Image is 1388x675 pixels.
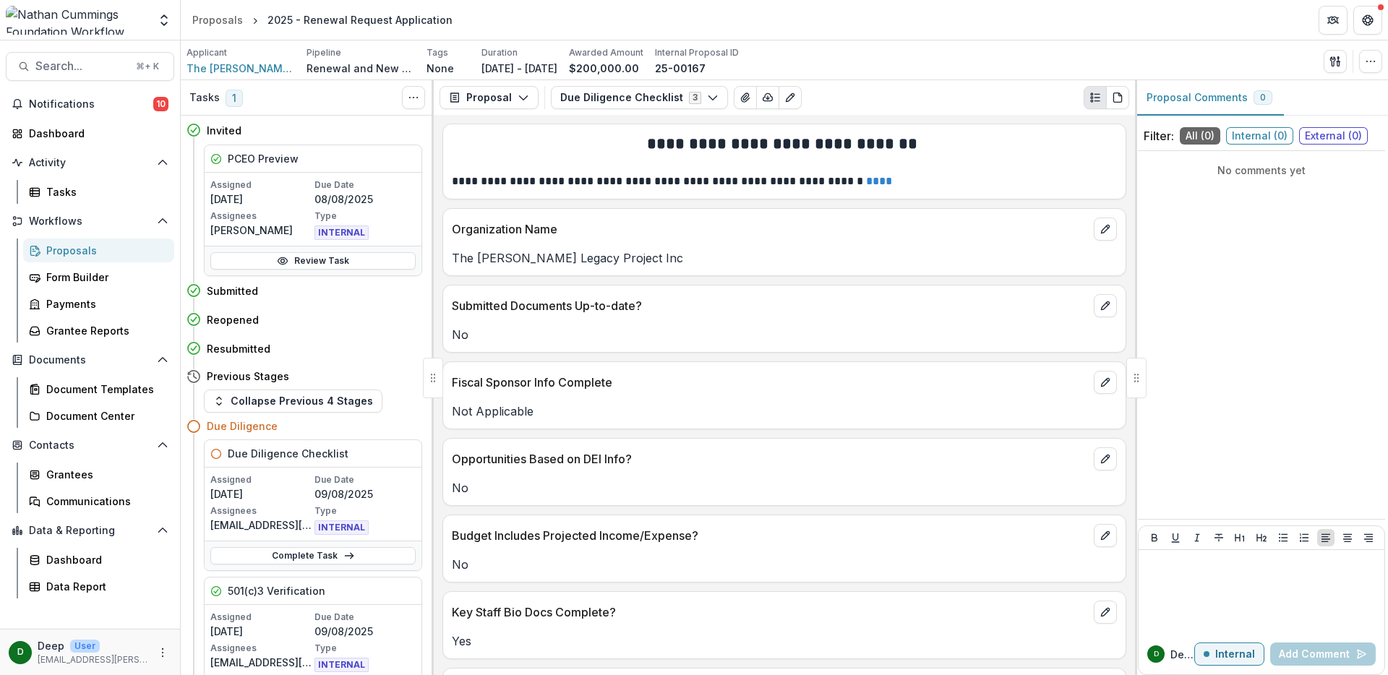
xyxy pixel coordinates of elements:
p: Tags [427,46,448,59]
a: Document Templates [23,377,174,401]
h4: Resubmitted [207,341,270,356]
p: Assignees [210,210,312,223]
span: 0 [1260,93,1266,103]
button: edit [1094,601,1117,624]
nav: breadcrumb [187,9,458,30]
p: Due Date [314,179,416,192]
div: Dashboard [29,126,163,141]
button: Add Comment [1270,642,1376,666]
a: Data Report [23,575,174,598]
a: Tasks [23,180,174,204]
div: Dashboard [46,552,163,567]
p: Type [314,210,416,223]
a: Form Builder [23,265,174,289]
div: Deep [17,648,24,657]
p: User [70,640,100,653]
button: Heading 2 [1253,529,1270,546]
p: 08/08/2025 [314,192,416,207]
div: Document Templates [46,382,163,397]
span: Documents [29,354,151,366]
div: Grantees [46,467,163,482]
a: The [PERSON_NAME] Legacy Project Inc [187,61,295,76]
button: Plaintext view [1084,86,1107,109]
p: Renewal and New Grants Pipeline [307,61,415,76]
div: Document Center [46,408,163,424]
button: Partners [1319,6,1348,35]
button: Open Documents [6,348,174,371]
p: Assignees [210,642,312,655]
a: Review Task [210,252,416,270]
a: Communications [23,489,174,513]
p: Budget Includes Projected Income/Expense? [452,527,1088,544]
a: Payments [23,292,174,316]
p: Due Date [314,473,416,486]
button: Search... [6,52,174,81]
a: Grantee Reports [23,319,174,343]
p: Type [314,504,416,517]
p: Type [314,642,416,655]
span: Notifications [29,98,153,111]
p: Duration [481,46,518,59]
p: Applicant [187,46,227,59]
p: Internal [1215,648,1255,661]
button: Internal [1194,642,1264,666]
a: Proposals [23,238,174,262]
p: No [452,556,1117,573]
p: Submitted Documents Up-to-date? [452,297,1088,314]
button: edit [1094,371,1117,394]
button: View Attached Files [734,86,757,109]
button: Italicize [1188,529,1206,546]
p: Key Staff Bio Docs Complete? [452,603,1088,621]
p: Due Date [314,611,416,624]
p: Opportunities Based on DEI Info? [452,450,1088,468]
p: Pipeline [307,46,341,59]
span: Internal ( 0 ) [1226,127,1293,145]
p: 25-00167 [655,61,706,76]
button: edit [1094,524,1117,547]
p: Organization Name [452,220,1088,238]
p: [DATE] [210,624,312,639]
div: Proposals [192,12,243,27]
a: Dashboard [23,548,174,572]
button: Open entity switcher [154,6,174,35]
img: Nathan Cummings Foundation Workflow Sandbox logo [6,6,148,35]
span: 10 [153,97,168,111]
h5: Due Diligence Checklist [228,446,348,461]
a: Complete Task [210,547,416,564]
button: Align Left [1317,529,1335,546]
p: [PERSON_NAME] [210,223,312,238]
span: Activity [29,157,151,169]
p: Fiscal Sponsor Info Complete [452,374,1088,391]
p: [EMAIL_ADDRESS][DOMAIN_NAME] [210,517,312,533]
button: Proposal Comments [1135,80,1284,116]
span: Data & Reporting [29,525,151,537]
p: Deep [38,638,64,653]
span: Search... [35,59,127,73]
span: Workflows [29,215,151,228]
button: Open Contacts [6,434,174,457]
div: Proposals [46,243,163,258]
button: Get Help [1353,6,1382,35]
p: No [452,479,1117,496]
button: edit [1094,218,1117,241]
h5: PCEO Preview [228,151,299,166]
button: More [154,644,171,661]
h4: Previous Stages [207,369,289,384]
p: Deep [1170,647,1194,662]
a: Grantees [23,463,174,486]
div: Deep [1154,650,1159,658]
div: Data Report [46,579,163,594]
p: 09/08/2025 [314,486,416,502]
button: Heading 1 [1231,529,1248,546]
button: Underline [1167,529,1184,546]
a: Proposals [187,9,249,30]
h4: Invited [207,123,241,138]
span: INTERNAL [314,225,369,240]
p: No [452,326,1117,343]
a: Dashboard [6,121,174,145]
p: 09/08/2025 [314,624,416,639]
span: All ( 0 ) [1180,127,1220,145]
p: [EMAIL_ADDRESS][DOMAIN_NAME] [210,655,312,670]
p: Not Applicable [452,403,1117,420]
